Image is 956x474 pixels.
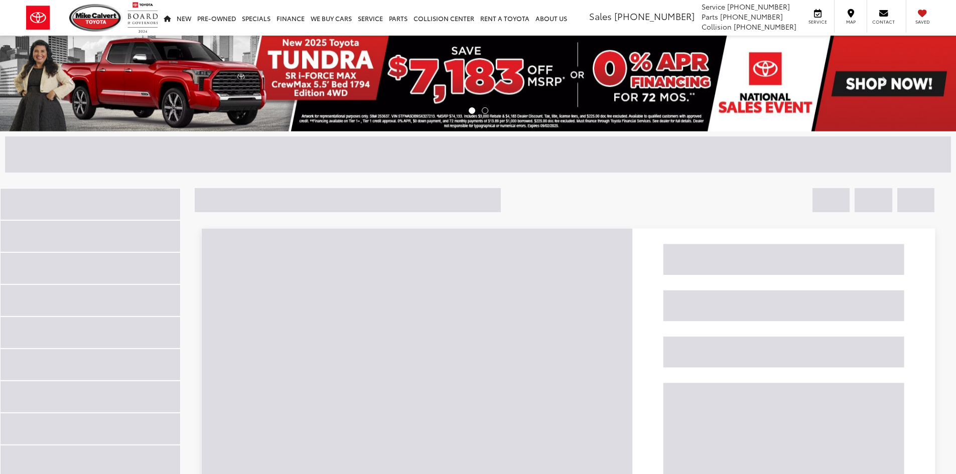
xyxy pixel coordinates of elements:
[589,10,612,23] span: Sales
[727,2,790,12] span: [PHONE_NUMBER]
[840,19,862,25] span: Map
[806,19,829,25] span: Service
[872,19,895,25] span: Contact
[702,12,718,22] span: Parts
[911,19,933,25] span: Saved
[734,22,796,32] span: [PHONE_NUMBER]
[720,12,783,22] span: [PHONE_NUMBER]
[614,10,695,23] span: [PHONE_NUMBER]
[69,4,122,32] img: Mike Calvert Toyota
[702,22,732,32] span: Collision
[702,2,725,12] span: Service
